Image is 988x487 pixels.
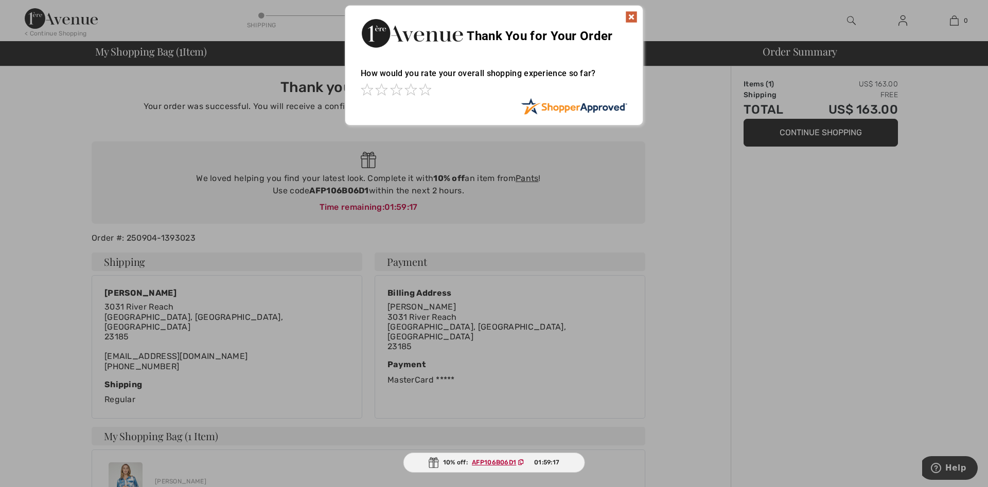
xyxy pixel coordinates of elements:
[429,457,439,468] img: Gift.svg
[361,58,627,98] div: How would you rate your overall shopping experience so far?
[472,459,516,466] ins: AFP106B06D1
[403,453,585,473] div: 10% off:
[361,16,464,50] img: Thank You for Your Order
[23,7,44,16] span: Help
[625,11,638,23] img: x
[467,29,612,43] span: Thank You for Your Order
[534,458,559,467] span: 01:59:17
